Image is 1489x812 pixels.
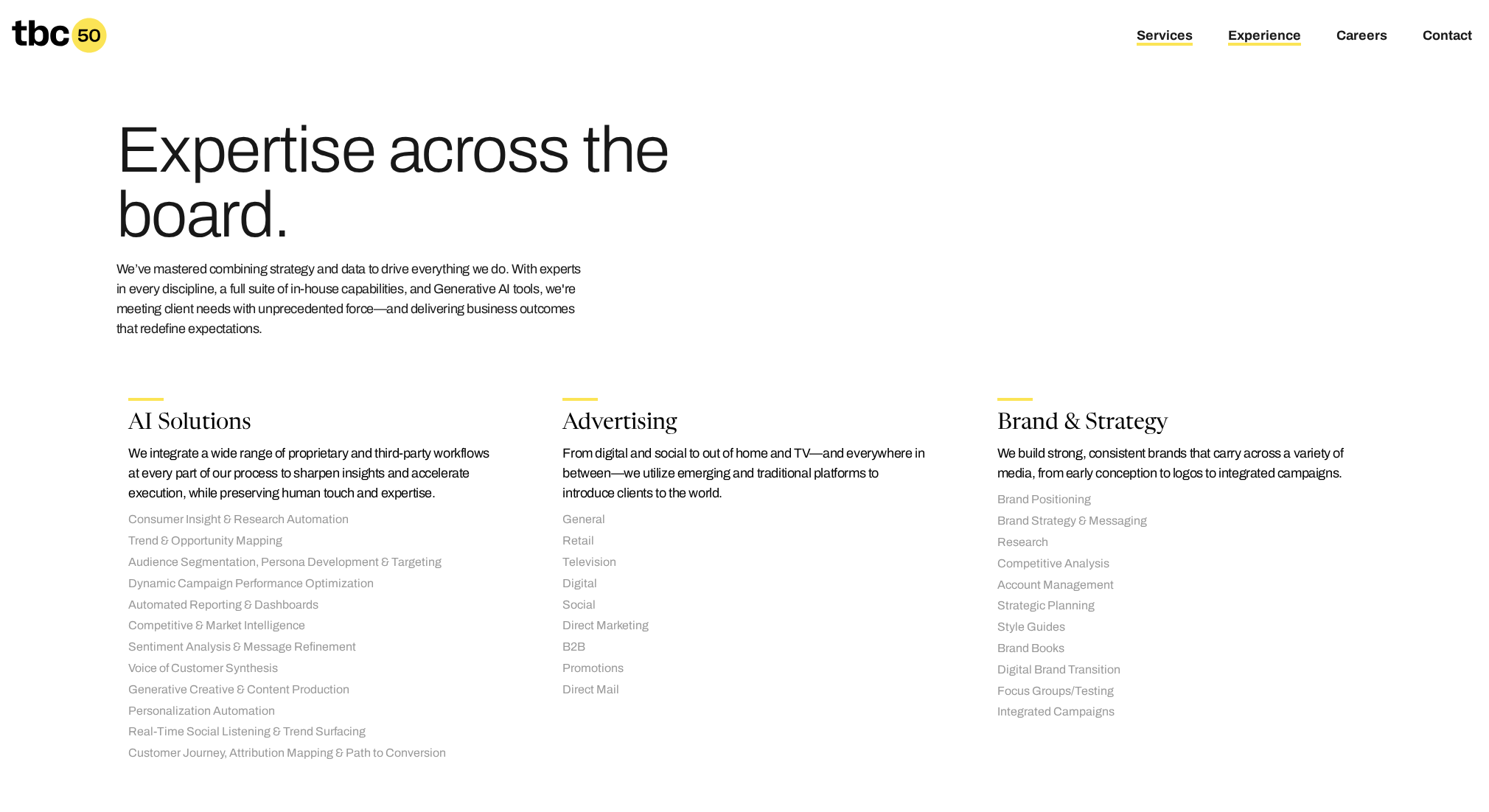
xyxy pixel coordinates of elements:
[562,413,926,435] h2: Advertising
[12,18,107,53] a: Homepage
[128,618,492,634] li: Competitive & Market Intelligence
[562,444,926,503] p: From digital and social to out of home and TV—and everywhere in between—we utilize emerging and t...
[128,746,492,761] li: Customer Journey, Attribution Mapping & Path to Conversion
[116,118,683,248] h1: Expertise across the board.
[562,661,926,676] li: Promotions
[997,662,1361,678] li: Digital Brand Transition
[128,661,492,676] li: Voice of Customer Synthesis
[997,514,1361,529] li: Brand Strategy & Messaging
[128,512,492,528] li: Consumer Insight & Research Automation
[128,598,492,613] li: Automated Reporting & Dashboards
[128,555,492,570] li: Audience Segmentation, Persona Development & Targeting
[562,682,926,698] li: Direct Mail
[128,413,492,435] h2: AI Solutions
[128,640,492,655] li: Sentiment Analysis & Message Refinement
[562,598,926,613] li: Social
[128,724,492,740] li: Real-Time Social Listening & Trend Surfacing
[997,620,1361,635] li: Style Guides
[997,598,1361,614] li: Strategic Planning
[1228,28,1301,46] a: Experience
[1336,28,1387,46] a: Careers
[128,682,492,698] li: Generative Creative & Content Production
[997,641,1361,657] li: Brand Books
[997,535,1361,550] li: Research
[1423,28,1472,46] a: Contact
[997,578,1361,593] li: Account Management
[116,259,588,339] p: We’ve mastered combining strategy and data to drive everything we do. With experts in every disci...
[1137,28,1193,46] a: Services
[997,704,1361,720] li: Integrated Campaigns
[997,556,1361,572] li: Competitive Analysis
[562,512,926,528] li: General
[997,492,1361,508] li: Brand Positioning
[128,576,492,592] li: Dynamic Campaign Performance Optimization
[562,555,926,570] li: Television
[562,618,926,634] li: Direct Marketing
[997,684,1361,699] li: Focus Groups/Testing
[997,444,1361,483] p: We build strong, consistent brands that carry across a variety of media, from early conception to...
[128,533,492,549] li: Trend & Opportunity Mapping
[997,413,1361,435] h2: Brand & Strategy
[562,533,926,549] li: Retail
[128,444,492,503] p: We integrate a wide range of proprietary and third-party workflows at every part of our process t...
[128,704,492,719] li: Personalization Automation
[562,576,926,592] li: Digital
[562,640,926,655] li: B2B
